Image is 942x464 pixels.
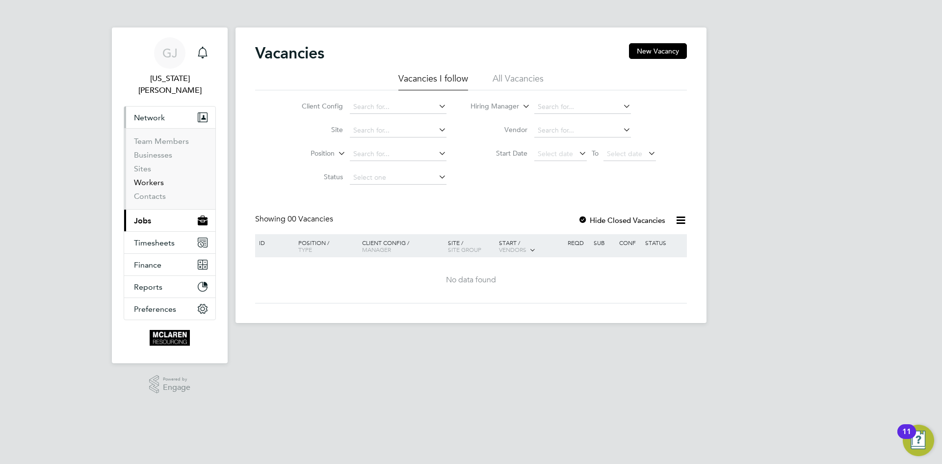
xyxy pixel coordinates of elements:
[903,425,934,456] button: Open Resource Center, 11 new notifications
[124,276,215,298] button: Reports
[493,73,544,90] li: All Vacancies
[538,149,573,158] span: Select date
[134,282,162,292] span: Reports
[134,164,151,173] a: Sites
[134,150,172,160] a: Businesses
[278,149,335,159] label: Position
[350,100,446,114] input: Search for...
[445,234,497,258] div: Site /
[287,125,343,134] label: Site
[499,246,526,253] span: Vendors
[257,275,685,285] div: No data found
[350,124,446,137] input: Search for...
[255,43,324,63] h2: Vacancies
[591,234,617,251] div: Sub
[589,147,602,160] span: To
[134,216,151,225] span: Jobs
[134,238,175,247] span: Timesheets
[471,149,527,158] label: Start Date
[607,149,642,158] span: Select date
[124,37,216,96] a: GJ[US_STATE][PERSON_NAME]
[134,178,164,187] a: Workers
[124,128,215,209] div: Network
[448,246,481,253] span: Site Group
[134,260,161,270] span: Finance
[134,191,166,201] a: Contacts
[150,330,189,346] img: mclaren-logo-retina.png
[124,298,215,320] button: Preferences
[350,147,446,161] input: Search for...
[257,234,291,251] div: ID
[124,232,215,253] button: Timesheets
[360,234,445,258] div: Client Config /
[287,172,343,181] label: Status
[298,246,312,253] span: Type
[134,136,189,146] a: Team Members
[124,254,215,275] button: Finance
[617,234,642,251] div: Conf
[471,125,527,134] label: Vendor
[163,383,190,392] span: Engage
[149,375,191,394] a: Powered byEngage
[163,375,190,383] span: Powered by
[578,216,665,225] label: Hide Closed Vacancies
[362,246,391,253] span: Manager
[255,214,335,224] div: Showing
[134,113,165,122] span: Network
[902,432,911,444] div: 11
[350,171,446,185] input: Select one
[565,234,591,251] div: Reqd
[643,234,685,251] div: Status
[463,102,519,111] label: Hiring Manager
[124,330,216,346] a: Go to home page
[534,100,631,114] input: Search for...
[287,102,343,110] label: Client Config
[134,304,176,314] span: Preferences
[534,124,631,137] input: Search for...
[497,234,565,259] div: Start /
[629,43,687,59] button: New Vacancy
[288,214,333,224] span: 00 Vacancies
[124,210,215,231] button: Jobs
[124,73,216,96] span: Georgia Jesson
[112,27,228,363] nav: Main navigation
[398,73,468,90] li: Vacancies I follow
[162,47,178,59] span: GJ
[124,107,215,128] button: Network
[291,234,360,258] div: Position /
